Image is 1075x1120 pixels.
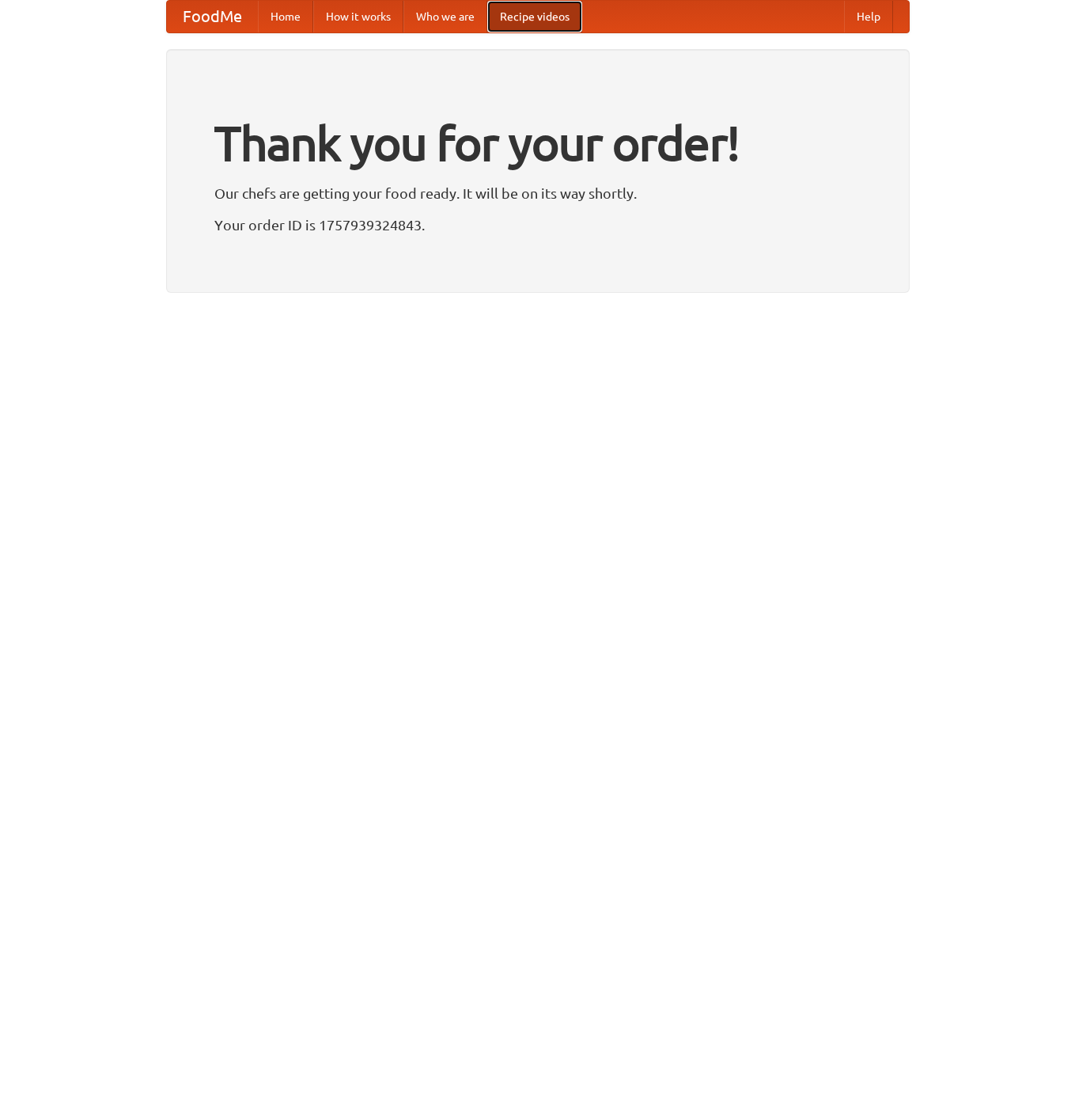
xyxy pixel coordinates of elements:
[313,1,403,32] a: How it works
[487,1,582,32] a: Recipe videos
[214,181,861,205] p: Our chefs are getting your food ready. It will be on its way shortly.
[214,213,861,237] p: Your order ID is 1757939324843.
[403,1,487,32] a: Who we are
[844,1,893,32] a: Help
[214,105,861,181] h1: Thank you for your order!
[167,1,258,32] a: FoodMe
[258,1,313,32] a: Home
